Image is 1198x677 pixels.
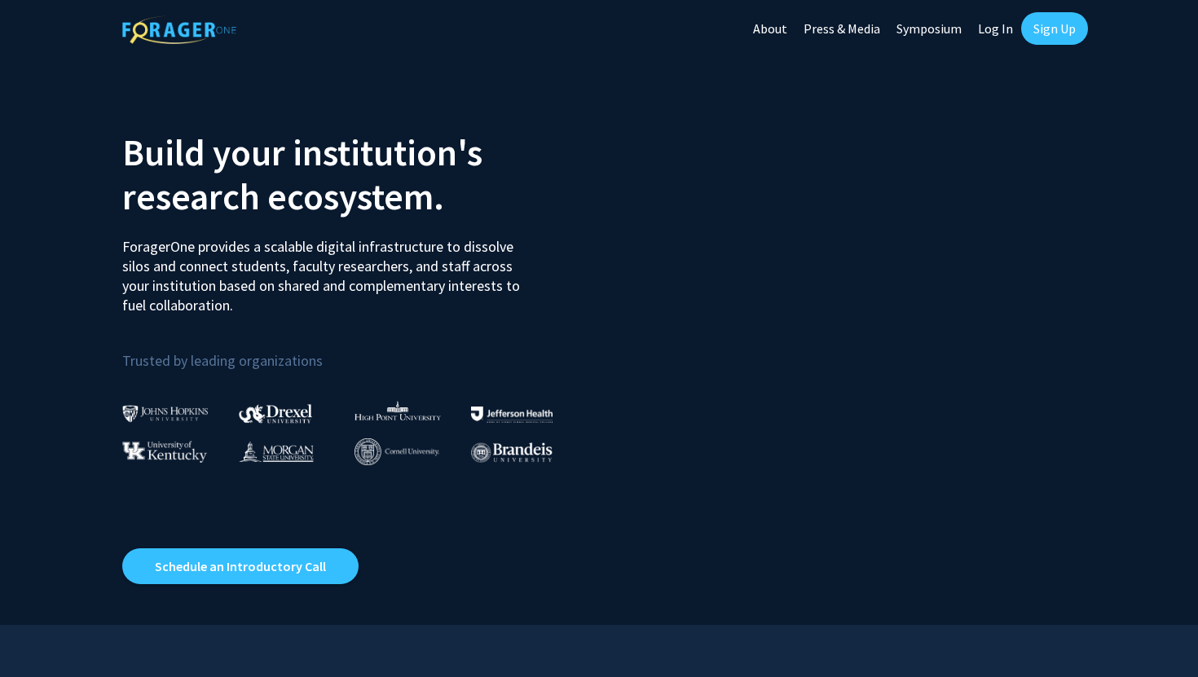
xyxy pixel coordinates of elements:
img: Johns Hopkins University [122,405,209,422]
img: Brandeis University [471,442,553,463]
img: University of Kentucky [122,441,207,463]
img: High Point University [355,401,441,420]
img: Morgan State University [239,441,314,462]
a: Sign Up [1021,12,1088,45]
h2: Build your institution's research ecosystem. [122,130,587,218]
img: Thomas Jefferson University [471,407,553,422]
p: ForagerOne provides a scalable digital infrastructure to dissolve silos and connect students, fac... [122,225,531,315]
img: ForagerOne Logo [122,15,236,44]
img: Cornell University [355,438,439,465]
img: Drexel University [239,404,312,423]
a: Opens in a new tab [122,548,359,584]
p: Trusted by leading organizations [122,328,587,373]
iframe: Chat [1129,604,1186,665]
